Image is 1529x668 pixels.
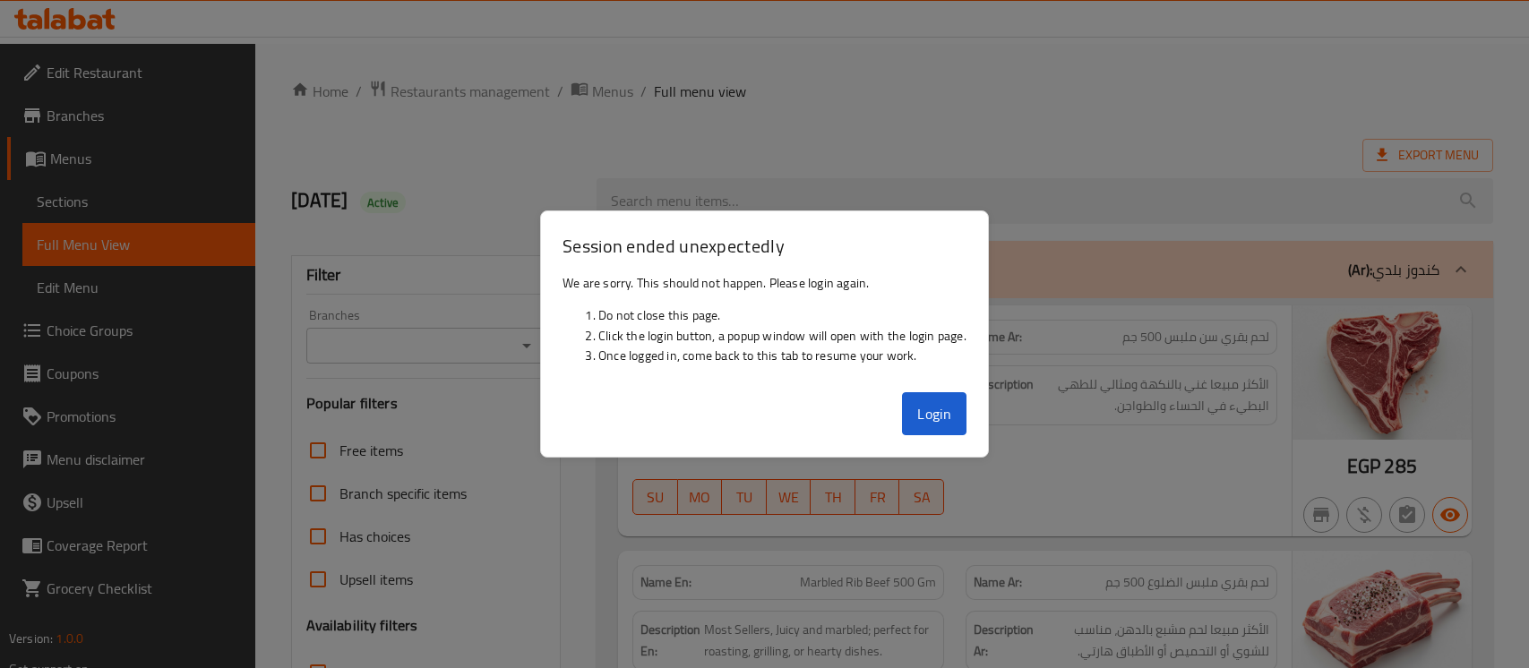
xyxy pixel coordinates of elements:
[563,233,966,259] h3: Session ended unexpectedly
[598,305,966,325] li: Do not close this page.
[598,326,966,346] li: Click the login button, a popup window will open with the login page.
[541,266,988,386] div: We are sorry. This should not happen. Please login again.
[598,346,966,365] li: Once logged in, come back to this tab to resume your work.
[902,392,966,435] button: Login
